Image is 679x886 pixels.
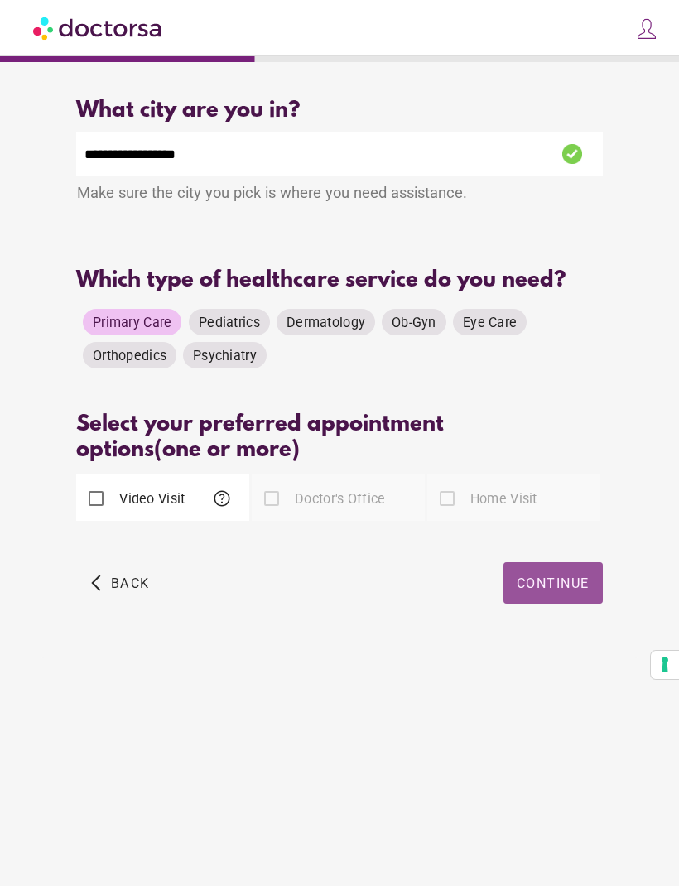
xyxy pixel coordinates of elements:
[463,315,517,330] span: Eye Care
[116,489,185,508] label: Video Visit
[651,651,679,679] button: Your consent preferences for tracking technologies
[287,315,365,330] span: Dermatology
[33,9,164,46] img: Doctorsa.com
[154,438,300,464] span: (one or more)
[93,315,171,330] span: Primary Care
[212,489,232,508] span: help
[76,268,602,294] div: Which type of healthcare service do you need?
[193,348,257,364] span: Psychiatry
[392,315,436,330] span: Ob-Gyn
[503,562,603,604] button: Continue
[199,315,260,330] span: Pediatrics
[84,562,157,604] button: arrow_back_ios Back
[517,575,590,591] span: Continue
[111,575,150,591] span: Back
[93,348,166,364] span: Orthopedics
[76,176,602,214] div: Make sure the city you pick is where you need assistance.
[467,489,537,508] label: Home Visit
[291,489,385,508] label: Doctor's Office
[76,412,602,464] div: Select your preferred appointment options
[635,17,658,41] img: icons8-customer-100.png
[76,99,602,124] div: What city are you in?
